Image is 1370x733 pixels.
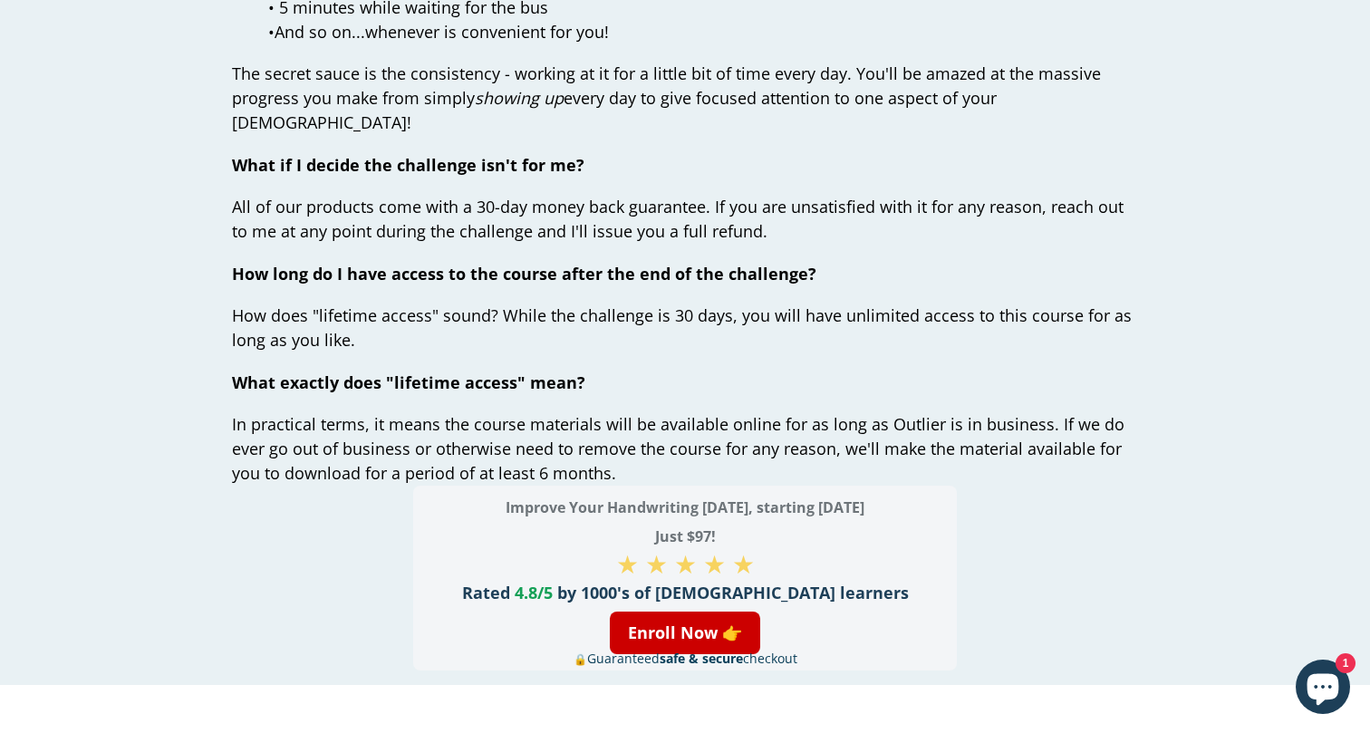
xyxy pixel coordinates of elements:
[574,651,797,667] span: 🔒
[275,21,609,43] span: And so on...whenever is convenient for you!
[232,63,1101,133] span: The secret sauce is the consistency - working at it for a little bit of time every day. You'll be...
[232,154,584,176] span: What if I decide the challenge isn't for me?
[616,546,755,581] span: ★ ★ ★ ★ ★
[232,413,1124,484] span: In practical terms, it means the course materials will be available online for as long as Outlier...
[475,87,564,109] em: showing up
[232,304,1132,351] span: How does "lifetime access" sound? While the challenge is 30 days, you will have unlimited access ...
[232,263,816,285] span: How long do I have access to the course after the end of the challenge?
[515,582,553,603] span: 4.8/5
[610,612,760,654] a: Enroll Now 👉
[557,582,909,603] span: by 1000's of [DEMOGRAPHIC_DATA] learners
[660,650,743,667] strong: safe & secure
[232,371,585,393] span: What exactly does "lifetime access" mean?
[413,493,957,551] h3: Improve Your Handwriting [DATE], starting [DATE] Just $97!
[587,650,797,667] span: Guaranteed checkout
[232,196,1124,242] span: All of our products come with a 30-day money back guarantee. If you are unsatisfied with it for a...
[462,582,510,603] span: Rated
[1290,660,1356,719] inbox-online-store-chat: Shopify online store chat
